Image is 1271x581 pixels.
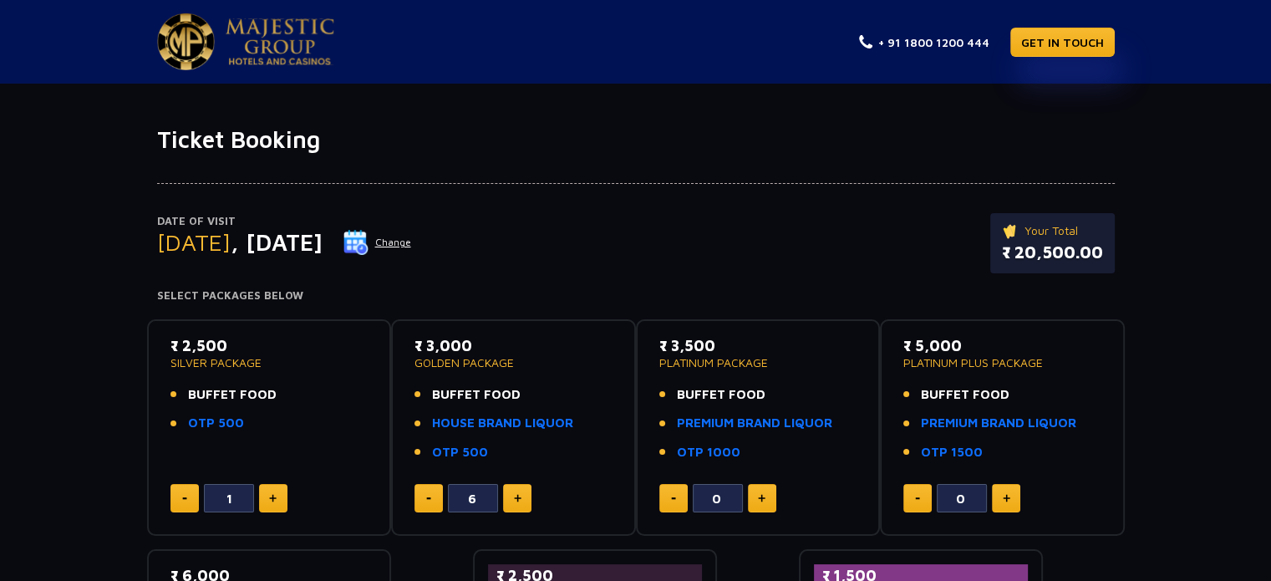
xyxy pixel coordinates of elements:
a: PREMIUM BRAND LIQUOR [677,414,832,433]
a: OTP 1000 [677,443,740,462]
span: BUFFET FOOD [432,385,521,405]
h4: Select Packages Below [157,289,1115,303]
img: plus [1003,494,1010,502]
span: BUFFET FOOD [677,385,765,405]
p: ₹ 3,000 [414,334,613,357]
img: Majestic Pride [157,13,215,70]
p: SILVER PACKAGE [170,357,369,369]
a: HOUSE BRAND LIQUOR [432,414,573,433]
p: PLATINUM PACKAGE [659,357,857,369]
img: plus [269,494,277,502]
p: ₹ 3,500 [659,334,857,357]
a: OTP 500 [432,443,488,462]
p: PLATINUM PLUS PACKAGE [903,357,1101,369]
img: ticket [1002,222,1019,240]
a: OTP 500 [188,414,244,433]
a: + 91 1800 1200 444 [859,33,989,51]
a: OTP 1500 [921,443,983,462]
span: BUFFET FOOD [921,385,1009,405]
img: minus [182,497,187,500]
a: PREMIUM BRAND LIQUOR [921,414,1076,433]
p: ₹ 2,500 [170,334,369,357]
span: , [DATE] [231,228,323,256]
img: Majestic Pride [226,18,334,65]
p: GOLDEN PACKAGE [414,357,613,369]
img: plus [758,494,765,502]
img: minus [426,497,431,500]
a: GET IN TOUCH [1010,28,1115,57]
img: minus [915,497,920,500]
h1: Ticket Booking [157,125,1115,154]
p: Date of Visit [157,213,412,230]
img: plus [514,494,521,502]
p: ₹ 5,000 [903,334,1101,357]
p: Your Total [1002,222,1103,240]
span: [DATE] [157,228,231,256]
button: Change [343,229,412,256]
span: BUFFET FOOD [188,385,277,405]
p: ₹ 20,500.00 [1002,240,1103,265]
img: minus [671,497,676,500]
